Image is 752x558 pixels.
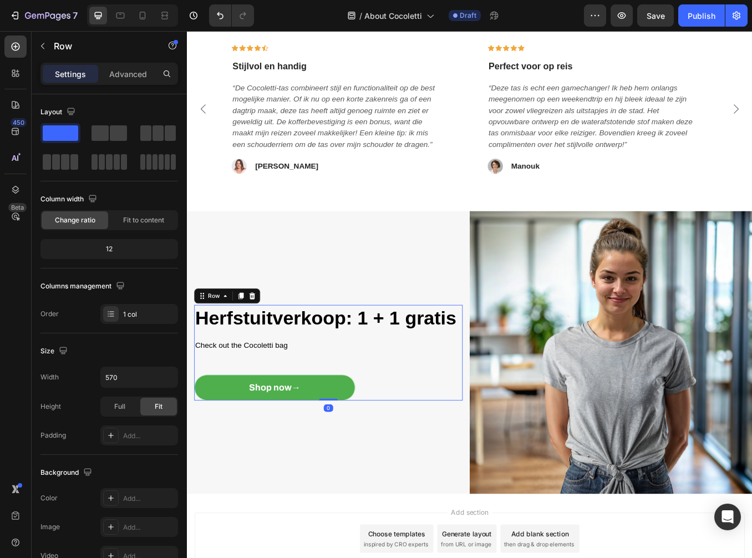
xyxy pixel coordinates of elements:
div: Size [40,344,70,359]
span: Check out the Cocoletti bag [9,365,119,374]
span: Draft [460,11,476,21]
i: “Deze tas is echt een gamechanger! Ik heb hem onlangs meegenomen op een weekendtrip en hij bleek ... [355,62,596,138]
div: Layout [40,105,78,120]
img: Alt Image [354,150,372,168]
div: 12 [43,241,176,257]
div: Undo/Redo [209,4,254,27]
span: About Cocoletti [364,10,422,22]
div: Padding [40,430,66,440]
div: 0 [161,439,172,448]
strong: Manouk [382,154,415,163]
span: Full [114,402,125,412]
div: Height [40,402,61,412]
div: Add... [123,431,175,441]
div: Background [40,465,94,480]
div: Order [40,309,59,319]
button: Carousel Next Arrow [638,83,656,100]
span: Shop now [73,414,134,425]
span: Fit to content [123,215,164,225]
span: Fit [155,402,162,412]
strong: → [123,414,134,425]
p: 7 [73,9,78,22]
div: Row [22,307,40,317]
div: Color [40,493,58,503]
div: Image [40,522,60,532]
p: Settings [55,68,86,80]
div: Rich Text Editor. Editing area: main [354,32,604,50]
div: Open Intercom Messenger [714,504,741,530]
span: Save [647,11,665,21]
div: Rich Text Editor. Editing area: main [354,59,604,141]
iframe: Design area [187,31,752,558]
div: 450 [11,118,27,127]
button: Save [637,4,674,27]
h2: Rich Text Editor. Editing area: main [8,322,324,353]
img: Alt Image [333,212,665,545]
div: Beta [8,203,27,212]
p: ⁠⁠⁠⁠⁠⁠⁠ [9,323,323,352]
div: Add... [123,523,175,532]
input: Auto [101,367,177,387]
button: 7 [4,4,83,27]
p: Advanced [109,68,147,80]
a: Shop now→ [8,404,198,435]
p: Perfect voor op reis [355,33,603,49]
div: Column width [40,192,99,207]
span: Change ratio [55,215,95,225]
span: / [359,10,362,22]
p: Row [54,39,148,53]
div: 1 col [123,310,175,319]
div: Width [40,372,59,382]
button: Publish [678,4,725,27]
div: Publish [688,10,715,22]
div: Rich Text Editor. Editing area: main [8,362,324,378]
div: Add... [123,494,175,504]
span: Herfstuitverkoop: 1 + 1 gratis [9,326,317,350]
div: Columns management [40,279,127,294]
